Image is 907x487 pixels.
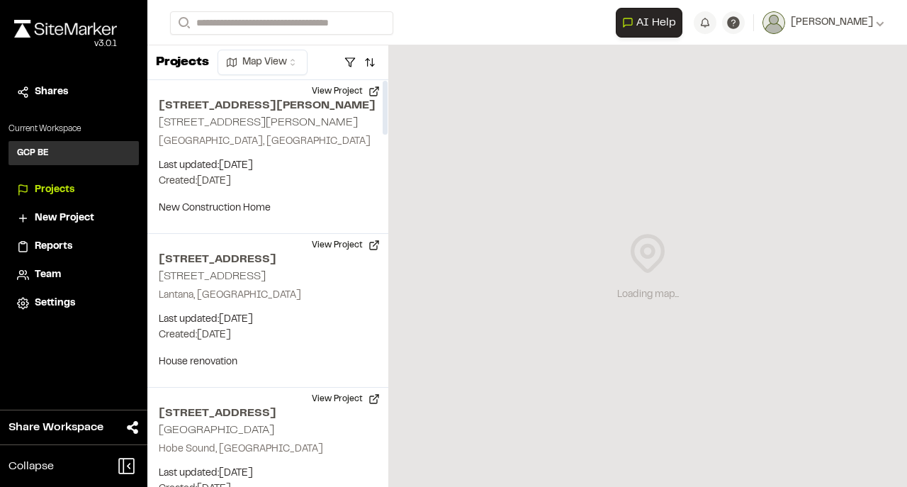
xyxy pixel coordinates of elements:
[35,296,75,311] span: Settings
[159,158,377,174] p: Last updated: [DATE]
[159,251,377,268] h2: [STREET_ADDRESS]
[159,442,377,457] p: Hobe Sound, [GEOGRAPHIC_DATA]
[159,405,377,422] h2: [STREET_ADDRESS]
[17,84,130,100] a: Shares
[159,288,377,303] p: Lantana, [GEOGRAPHIC_DATA]
[17,296,130,311] a: Settings
[762,11,785,34] img: User
[762,11,884,34] button: [PERSON_NAME]
[35,239,72,254] span: Reports
[616,8,682,38] button: Open AI Assistant
[35,211,94,226] span: New Project
[14,38,117,50] div: Oh geez...please don't...
[170,11,196,35] button: Search
[14,20,117,38] img: rebrand.png
[17,211,130,226] a: New Project
[9,123,139,135] p: Current Workspace
[159,174,377,189] p: Created: [DATE]
[303,234,388,257] button: View Project
[159,466,377,481] p: Last updated: [DATE]
[636,14,676,31] span: AI Help
[35,84,68,100] span: Shares
[303,388,388,410] button: View Project
[17,182,130,198] a: Projects
[617,287,679,303] div: Loading map...
[9,458,54,475] span: Collapse
[159,425,274,435] h2: [GEOGRAPHIC_DATA]
[159,134,377,150] p: [GEOGRAPHIC_DATA], [GEOGRAPHIC_DATA]
[303,80,388,103] button: View Project
[159,328,377,343] p: Created: [DATE]
[159,97,377,114] h2: [STREET_ADDRESS][PERSON_NAME]
[9,419,103,436] span: Share Workspace
[17,239,130,254] a: Reports
[156,53,209,72] p: Projects
[159,272,266,281] h2: [STREET_ADDRESS]
[35,182,74,198] span: Projects
[159,354,377,370] p: House renovation
[17,147,49,159] h3: GCP BE
[159,201,377,216] p: New Construction Home
[17,267,130,283] a: Team
[35,267,61,283] span: Team
[791,15,873,30] span: [PERSON_NAME]
[159,312,377,328] p: Last updated: [DATE]
[616,8,688,38] div: Open AI Assistant
[159,118,358,128] h2: [STREET_ADDRESS][PERSON_NAME]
